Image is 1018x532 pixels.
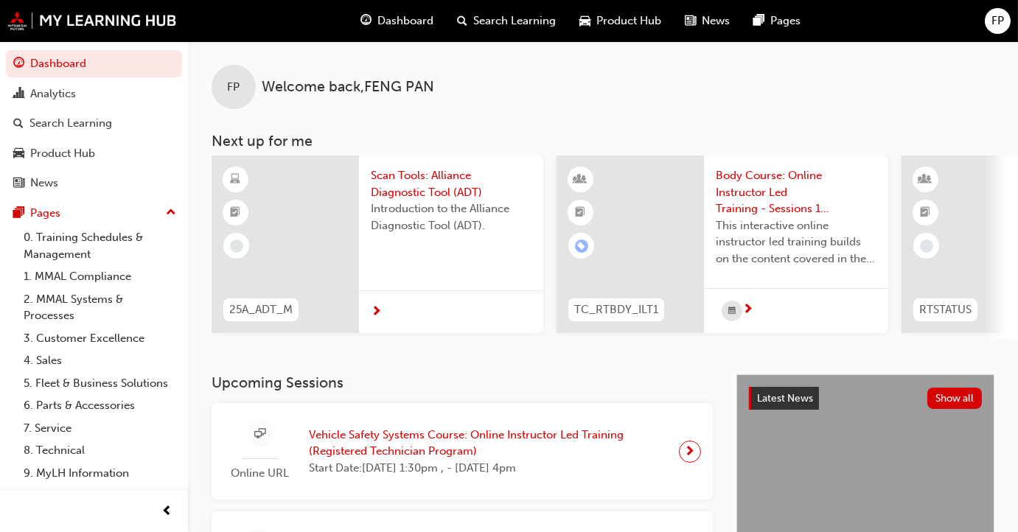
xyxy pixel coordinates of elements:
[728,302,736,321] span: calendar-icon
[228,79,240,96] span: FP
[30,175,58,192] div: News
[18,226,182,265] a: 0. Training Schedules & Management
[18,439,182,462] a: 8. Technical
[576,203,586,223] span: booktick-icon
[255,425,266,444] span: sessionType_ONLINE_URL-icon
[188,133,1018,150] h3: Next up for me
[597,13,662,29] span: Product Hub
[13,117,24,130] span: search-icon
[30,85,76,102] div: Analytics
[18,288,182,327] a: 2. MMAL Systems & Processes
[162,503,173,521] span: prev-icon
[703,13,731,29] span: News
[749,387,982,410] a: Latest NewsShow all
[13,88,24,101] span: chart-icon
[262,79,434,96] span: Welcome back , FENG PAN
[18,265,182,288] a: 1. MMAL Compliance
[309,460,667,477] span: Start Date: [DATE] 1:30pm , - [DATE] 4pm
[231,203,241,223] span: booktick-icon
[991,13,1004,29] span: FP
[212,374,713,391] h3: Upcoming Sessions
[13,147,24,161] span: car-icon
[13,57,24,71] span: guage-icon
[927,388,983,409] button: Show all
[29,115,112,132] div: Search Learning
[575,239,588,253] span: learningRecordVerb_ENROLL-icon
[18,327,182,350] a: 3. Customer Excellence
[229,301,293,318] span: 25A_ADT_M
[742,304,753,317] span: next-icon
[6,169,182,197] a: News
[349,6,446,36] a: guage-iconDashboard
[18,462,182,485] a: 9. MyLH Information
[166,203,176,223] span: up-icon
[576,170,586,189] span: learningResourceType_INSTRUCTOR_LED-icon
[371,167,531,200] span: Scan Tools: Alliance Diagnostic Tool (ADT)
[6,200,182,227] button: Pages
[18,394,182,417] a: 6. Parts & Accessories
[580,12,591,30] span: car-icon
[754,12,765,30] span: pages-icon
[230,239,243,253] span: learningRecordVerb_NONE-icon
[13,177,24,190] span: news-icon
[212,155,543,333] a: 25A_ADT_MScan Tools: Alliance Diagnostic Tool (ADT)Introduction to the Alliance Diagnostic Tool (...
[371,200,531,234] span: Introduction to the Alliance Diagnostic Tool (ADT).
[557,155,888,333] a: TC_RTBDY_ILT1Body Course: Online Instructor Led Training - Sessions 1 & 2 (Registered Technician ...
[458,12,468,30] span: search-icon
[6,110,182,137] a: Search Learning
[7,11,177,30] img: mmal
[30,145,95,162] div: Product Hub
[361,12,372,30] span: guage-icon
[716,167,876,217] span: Body Course: Online Instructor Led Training - Sessions 1 & 2 (Registered Technician Program)
[6,47,182,200] button: DashboardAnalyticsSearch LearningProduct HubNews
[919,301,972,318] span: RTSTATUS
[742,6,813,36] a: pages-iconPages
[18,484,182,507] a: All Pages
[757,392,813,405] span: Latest News
[378,13,434,29] span: Dashboard
[920,239,933,253] span: learningRecordVerb_NONE-icon
[716,217,876,267] span: This interactive online instructor led training builds on the content covered in the pre-learning...
[13,207,24,220] span: pages-icon
[6,140,182,167] a: Product Hub
[574,301,658,318] span: TC_RTBDY_ILT1
[371,306,382,319] span: next-icon
[18,417,182,440] a: 7. Service
[568,6,674,36] a: car-iconProduct Hub
[685,441,696,462] span: next-icon
[6,80,182,108] a: Analytics
[921,170,931,189] span: learningResourceType_INSTRUCTOR_LED-icon
[686,12,697,30] span: news-icon
[30,205,60,222] div: Pages
[223,415,701,488] a: Online URLVehicle Safety Systems Course: Online Instructor Led Training (Registered Technician Pr...
[771,13,801,29] span: Pages
[309,427,667,460] span: Vehicle Safety Systems Course: Online Instructor Led Training (Registered Technician Program)
[6,50,182,77] a: Dashboard
[674,6,742,36] a: news-iconNews
[223,465,297,482] span: Online URL
[921,203,931,223] span: booktick-icon
[474,13,557,29] span: Search Learning
[985,8,1011,34] button: FP
[18,349,182,372] a: 4. Sales
[231,170,241,189] span: learningResourceType_ELEARNING-icon
[18,372,182,395] a: 5. Fleet & Business Solutions
[446,6,568,36] a: search-iconSearch Learning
